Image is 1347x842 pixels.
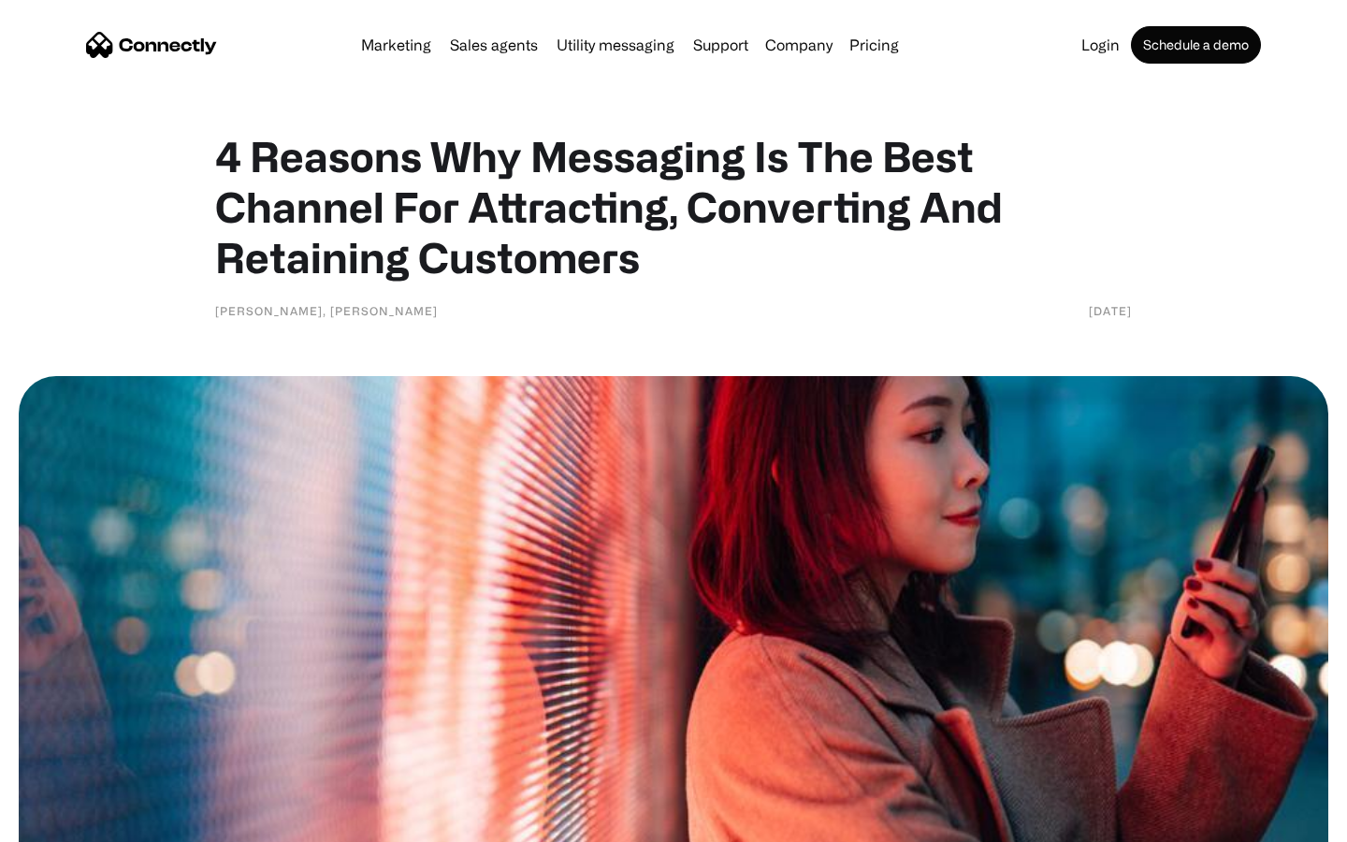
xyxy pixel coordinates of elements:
a: Schedule a demo [1131,26,1261,64]
ul: Language list [37,809,112,835]
div: [PERSON_NAME], [PERSON_NAME] [215,301,438,320]
div: Company [765,32,833,58]
h1: 4 Reasons Why Messaging Is The Best Channel For Attracting, Converting And Retaining Customers [215,131,1132,283]
a: Sales agents [442,37,545,52]
a: Login [1074,37,1127,52]
a: Support [686,37,756,52]
a: Pricing [842,37,906,52]
a: Marketing [354,37,439,52]
aside: Language selected: English [19,809,112,835]
a: Utility messaging [549,37,682,52]
div: [DATE] [1089,301,1132,320]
